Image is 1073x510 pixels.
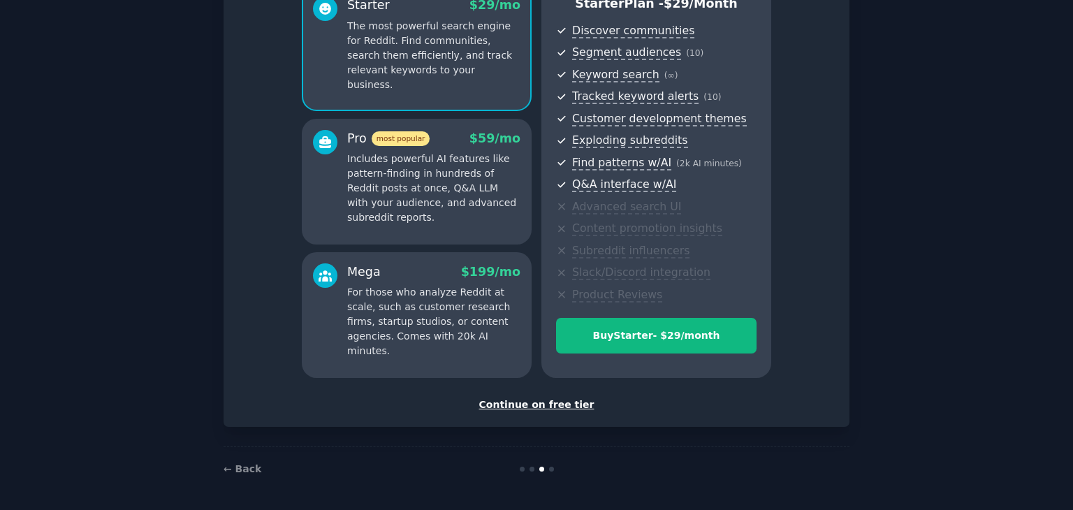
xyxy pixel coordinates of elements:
[347,19,520,92] p: The most powerful search engine for Reddit. Find communities, search them efficiently, and track ...
[557,328,756,343] div: Buy Starter - $ 29 /month
[703,92,721,102] span: ( 10 )
[556,318,757,354] button: BuyStarter- $29/month
[238,398,835,412] div: Continue on free tier
[572,24,694,38] span: Discover communities
[347,130,430,147] div: Pro
[372,131,430,146] span: most popular
[572,221,722,236] span: Content promotion insights
[224,463,261,474] a: ← Back
[572,200,681,214] span: Advanced search UI
[572,133,687,148] span: Exploding subreddits
[469,131,520,145] span: $ 59 /mo
[572,45,681,60] span: Segment audiences
[572,89,699,104] span: Tracked keyword alerts
[461,265,520,279] span: $ 199 /mo
[572,68,659,82] span: Keyword search
[572,288,662,303] span: Product Reviews
[572,112,747,126] span: Customer development themes
[664,71,678,80] span: ( ∞ )
[347,263,381,281] div: Mega
[347,152,520,225] p: Includes powerful AI features like pattern-finding in hundreds of Reddit posts at once, Q&A LLM w...
[676,159,742,168] span: ( 2k AI minutes )
[572,177,676,192] span: Q&A interface w/AI
[572,265,710,280] span: Slack/Discord integration
[572,156,671,170] span: Find patterns w/AI
[572,244,689,258] span: Subreddit influencers
[347,285,520,358] p: For those who analyze Reddit at scale, such as customer research firms, startup studios, or conte...
[686,48,703,58] span: ( 10 )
